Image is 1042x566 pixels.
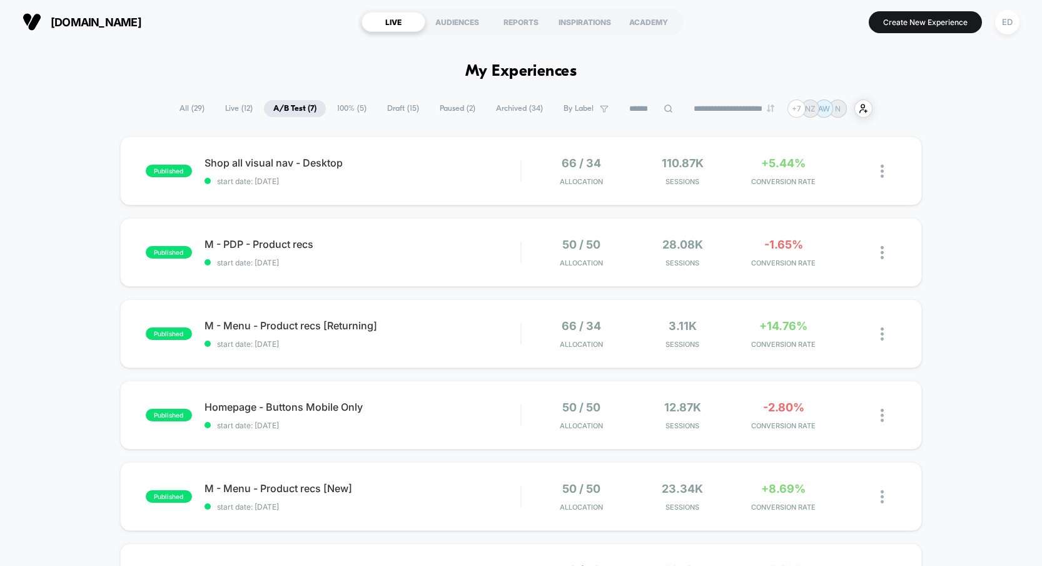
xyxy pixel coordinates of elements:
span: 50 / 50 [562,238,600,251]
span: Sessions [635,177,730,186]
img: close [881,490,884,503]
span: start date: [DATE] [205,421,521,430]
span: published [146,490,192,503]
img: Visually logo [23,13,41,31]
span: Allocation [560,503,603,512]
span: start date: [DATE] [205,177,521,186]
p: AW [818,104,830,113]
span: Paused ( 2 ) [430,100,485,117]
span: 3.11k [669,319,697,332]
span: Draft ( 15 ) [378,100,428,117]
img: end [767,105,774,112]
span: -1.65% [764,238,803,251]
div: LIVE [362,12,425,32]
span: published [146,327,192,340]
span: Homepage - Buttons Mobile Only [205,401,521,413]
span: 110.87k [662,157,704,170]
p: N [835,104,841,113]
div: ED [995,10,1019,34]
span: +14.76% [759,319,807,332]
span: 12.87k [664,401,701,414]
span: CONVERSION RATE [736,177,831,186]
span: +8.69% [761,482,806,495]
span: Sessions [635,340,730,349]
span: Live ( 12 ) [216,100,262,117]
span: published [146,165,192,177]
span: CONVERSION RATE [736,259,831,267]
span: All ( 29 ) [170,100,214,117]
button: ED [991,9,1023,35]
span: Allocation [560,259,603,267]
span: 23.34k [662,482,703,495]
span: 66 / 34 [562,157,601,170]
span: Allocation [560,340,603,349]
span: [DOMAIN_NAME] [51,16,141,29]
span: published [146,246,192,259]
span: Sessions [635,259,730,267]
span: A/B Test ( 7 ) [264,100,326,117]
span: +5.44% [761,157,806,170]
span: M - PDP - Product recs [205,238,521,250]
span: Archived ( 34 ) [487,100,552,117]
span: Allocation [560,421,603,430]
h1: My Experiences [465,63,577,81]
img: close [881,409,884,422]
span: Allocation [560,177,603,186]
button: Create New Experience [869,11,982,33]
span: CONVERSION RATE [736,503,831,512]
span: CONVERSION RATE [736,421,831,430]
span: Sessions [635,503,730,512]
span: 100% ( 5 ) [328,100,376,117]
span: 50 / 50 [562,401,600,414]
span: -2.80% [763,401,804,414]
div: + 7 [787,100,806,118]
span: published [146,409,192,421]
p: NZ [805,104,816,113]
span: start date: [DATE] [205,502,521,512]
span: start date: [DATE] [205,339,521,349]
img: close [881,165,884,178]
span: start date: [DATE] [205,258,521,267]
span: M - Menu - Product recs [New] [205,482,521,495]
span: CONVERSION RATE [736,340,831,349]
span: Sessions [635,421,730,430]
div: ACADEMY [617,12,680,32]
span: By Label [564,104,594,113]
span: Shop all visual nav - Desktop [205,157,521,169]
button: [DOMAIN_NAME] [19,12,145,32]
span: 50 / 50 [562,482,600,495]
span: M - Menu - Product recs [Returning] [205,319,521,332]
img: close [881,327,884,341]
div: INSPIRATIONS [553,12,617,32]
span: 66 / 34 [562,319,601,332]
img: close [881,246,884,259]
span: 28.08k [662,238,703,251]
div: REPORTS [489,12,553,32]
div: AUDIENCES [425,12,489,32]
